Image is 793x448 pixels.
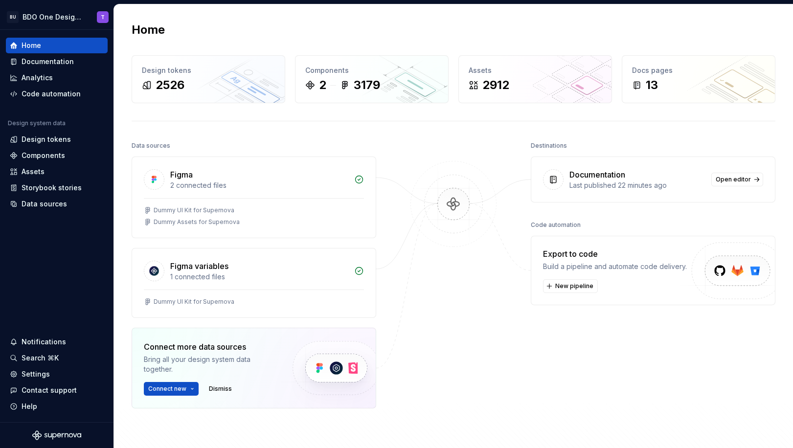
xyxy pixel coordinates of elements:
[170,169,193,180] div: Figma
[6,54,108,69] a: Documentation
[101,13,105,21] div: T
[170,180,348,190] div: 2 connected files
[154,206,234,214] div: Dummy UI Kit for Supernova
[209,385,232,393] span: Dismiss
[22,57,74,67] div: Documentation
[2,6,112,27] button: BUBDO One Design SystemT
[711,173,763,186] a: Open editor
[569,180,705,190] div: Last published 22 minutes ago
[295,55,449,103] a: Components23179
[469,66,602,75] div: Assets
[132,55,285,103] a: Design tokens2526
[6,132,108,147] a: Design tokens
[32,430,81,440] svg: Supernova Logo
[632,66,765,75] div: Docs pages
[22,151,65,160] div: Components
[22,41,41,50] div: Home
[6,180,108,196] a: Storybook stories
[132,139,170,153] div: Data sources
[22,183,82,193] div: Storybook stories
[204,382,236,396] button: Dismiss
[8,119,66,127] div: Design system data
[22,369,50,379] div: Settings
[6,382,108,398] button: Contact support
[132,248,376,318] a: Figma variables1 connected filesDummy UI Kit for Supernova
[6,334,108,350] button: Notifications
[6,164,108,179] a: Assets
[6,196,108,212] a: Data sources
[154,298,234,306] div: Dummy UI Kit for Supernova
[531,139,567,153] div: Destinations
[482,77,509,93] div: 2912
[569,169,625,180] div: Documentation
[132,157,376,238] a: Figma2 connected filesDummy UI Kit for SupernovaDummy Assets for Supernova
[319,77,326,93] div: 2
[458,55,612,103] a: Assets2912
[170,260,228,272] div: Figma variables
[646,77,658,93] div: 13
[6,86,108,102] a: Code automation
[543,262,687,271] div: Build a pipeline and automate code delivery.
[6,70,108,86] a: Analytics
[22,353,59,363] div: Search ⌘K
[6,148,108,163] a: Components
[22,167,45,177] div: Assets
[543,279,598,293] button: New pipeline
[144,355,276,374] div: Bring all your design system data together.
[23,12,85,22] div: BDO One Design System
[716,176,751,183] span: Open editor
[22,385,77,395] div: Contact support
[22,337,66,347] div: Notifications
[22,89,81,99] div: Code automation
[531,218,581,232] div: Code automation
[22,134,71,144] div: Design tokens
[622,55,775,103] a: Docs pages13
[7,11,19,23] div: BU
[6,399,108,414] button: Help
[132,22,165,38] h2: Home
[22,199,67,209] div: Data sources
[156,77,184,93] div: 2526
[6,350,108,366] button: Search ⌘K
[154,218,240,226] div: Dummy Assets for Supernova
[6,38,108,53] a: Home
[142,66,275,75] div: Design tokens
[6,366,108,382] a: Settings
[305,66,438,75] div: Components
[543,248,687,260] div: Export to code
[148,385,186,393] span: Connect new
[22,402,37,411] div: Help
[144,382,199,396] button: Connect new
[555,282,593,290] span: New pipeline
[170,272,348,282] div: 1 connected files
[144,341,276,353] div: Connect more data sources
[22,73,53,83] div: Analytics
[354,77,380,93] div: 3179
